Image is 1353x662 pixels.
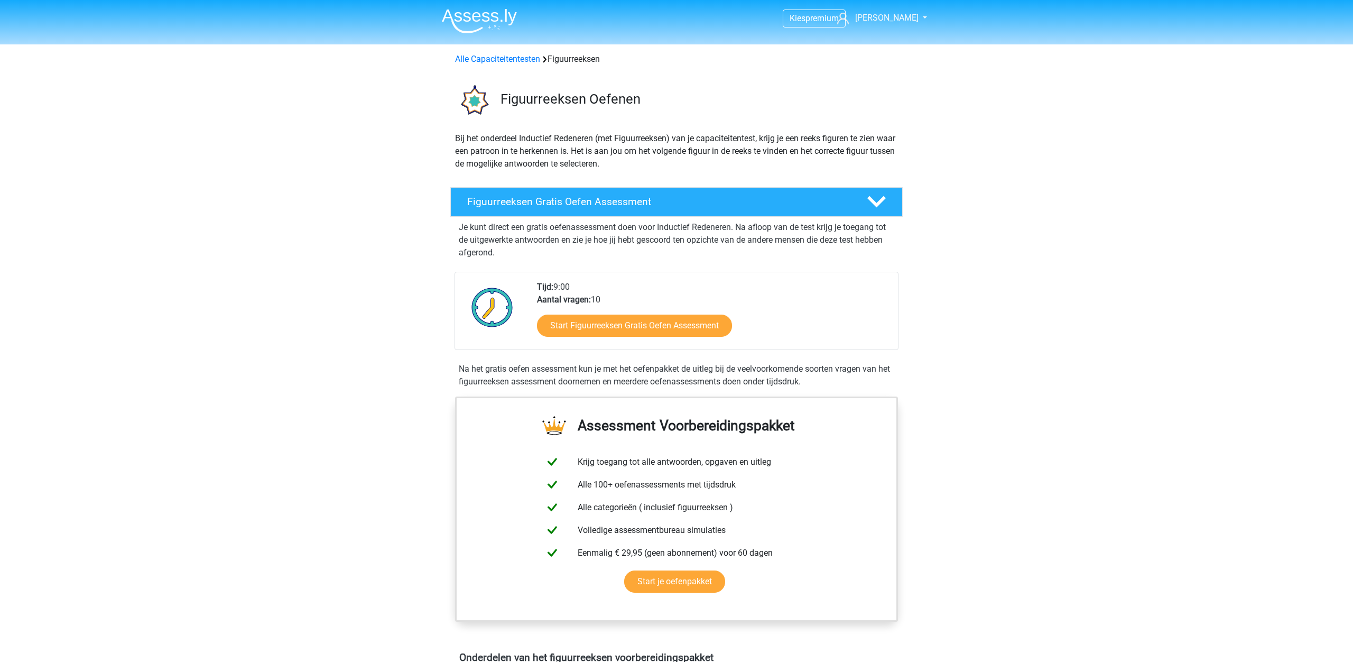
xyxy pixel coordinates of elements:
p: Bij het onderdeel Inductief Redeneren (met Figuurreeksen) van je capaciteitentest, krijg je een r... [455,132,898,170]
span: premium [805,13,839,23]
img: figuurreeksen [451,78,496,123]
div: 9:00 10 [529,281,897,350]
img: Assessly [442,8,517,33]
span: Kies [790,13,805,23]
div: Figuurreeksen [451,53,902,66]
a: [PERSON_NAME] [833,12,920,24]
p: Je kunt direct een gratis oefenassessment doen voor Inductief Redeneren. Na afloop van de test kr... [459,221,894,259]
a: Figuurreeksen Gratis Oefen Assessment [446,187,907,217]
h4: Figuurreeksen Gratis Oefen Assessment [467,196,850,208]
div: Na het gratis oefen assessment kun je met het oefenpakket de uitleg bij de veelvoorkomende soorte... [455,363,898,388]
span: [PERSON_NAME] [855,13,919,23]
img: Klok [466,281,519,334]
a: Kiespremium [783,11,845,25]
a: Alle Capaciteitentesten [455,54,540,64]
b: Aantal vragen: [537,295,591,305]
a: Start Figuurreeksen Gratis Oefen Assessment [537,315,732,337]
h3: Figuurreeksen Oefenen [501,91,894,107]
b: Tijd: [537,282,553,292]
a: Start je oefenpakket [624,571,725,593]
